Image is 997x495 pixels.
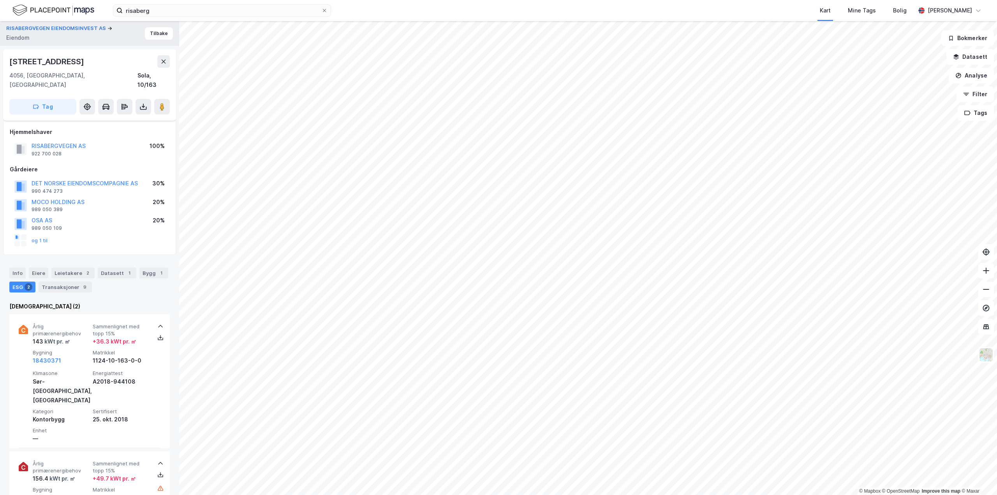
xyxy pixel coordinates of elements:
[922,488,960,494] a: Improve this map
[6,25,107,32] button: RISABERGVEGEN EIENDOMSINVEST AS
[84,269,92,277] div: 2
[882,488,920,494] a: OpenStreetMap
[33,460,90,474] span: Årlig primærenergibehov
[51,268,95,278] div: Leietakere
[93,323,150,337] span: Sammenlignet med topp 15%
[33,337,70,346] div: 143
[145,27,173,40] button: Tilbake
[848,6,876,15] div: Mine Tags
[12,4,94,17] img: logo.f888ab2527a4732fd821a326f86c7f29.svg
[9,302,170,311] div: [DEMOGRAPHIC_DATA] (2)
[139,268,168,278] div: Bygg
[32,225,62,231] div: 989 050 109
[93,415,150,424] div: 25. okt. 2018
[9,71,137,90] div: 4056, [GEOGRAPHIC_DATA], [GEOGRAPHIC_DATA]
[33,377,90,405] div: Sør-[GEOGRAPHIC_DATA], [GEOGRAPHIC_DATA]
[33,370,90,377] span: Klimasone
[137,71,170,90] div: Sola, 10/163
[25,283,32,291] div: 2
[93,486,150,493] span: Matrikkel
[93,356,150,365] div: 1124-10-163-0-0
[93,349,150,356] span: Matrikkel
[33,434,90,443] div: —
[150,141,165,151] div: 100%
[33,408,90,415] span: Kategori
[43,337,70,346] div: kWt pr. ㎡
[33,415,90,424] div: Kontorbygg
[93,370,150,377] span: Energiattest
[29,268,48,278] div: Eiere
[941,30,994,46] button: Bokmerker
[893,6,907,15] div: Bolig
[33,349,90,356] span: Bygning
[93,474,136,483] div: + 49.7 kWt pr. ㎡
[946,49,994,65] button: Datasett
[949,68,994,83] button: Analyse
[33,427,90,434] span: Enhet
[152,179,165,188] div: 30%
[6,33,30,42] div: Eiendom
[820,6,831,15] div: Kart
[153,216,165,225] div: 20%
[958,458,997,495] iframe: Chat Widget
[9,99,76,115] button: Tag
[33,474,75,483] div: 156.4
[32,206,63,213] div: 989 050 389
[123,5,321,16] input: Søk på adresse, matrikkel, gårdeiere, leietakere eller personer
[153,197,165,207] div: 20%
[48,474,75,483] div: kWt pr. ㎡
[9,268,26,278] div: Info
[39,282,92,292] div: Transaksjoner
[157,269,165,277] div: 1
[93,337,136,346] div: + 36.3 kWt pr. ㎡
[958,458,997,495] div: Kontrollprogram for chat
[9,282,35,292] div: ESG
[956,86,994,102] button: Filter
[33,356,61,365] button: 18430371
[859,488,881,494] a: Mapbox
[93,460,150,474] span: Sammenlignet med topp 15%
[928,6,972,15] div: [PERSON_NAME]
[81,283,89,291] div: 9
[9,55,86,68] div: [STREET_ADDRESS]
[33,486,90,493] span: Bygning
[93,377,150,386] div: A2018-944108
[958,105,994,121] button: Tags
[32,188,63,194] div: 990 474 273
[10,165,169,174] div: Gårdeiere
[33,323,90,337] span: Årlig primærenergibehov
[125,269,133,277] div: 1
[10,127,169,137] div: Hjemmelshaver
[979,347,993,362] img: Z
[93,408,150,415] span: Sertifisert
[98,268,136,278] div: Datasett
[32,151,62,157] div: 922 700 028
